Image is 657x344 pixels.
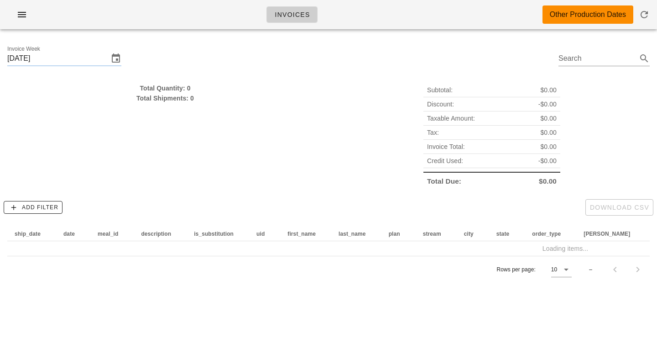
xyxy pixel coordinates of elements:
label: Invoice Week [7,46,40,53]
th: state: Not sorted. Activate to sort ascending. [489,227,525,241]
span: $0.00 [540,127,557,138]
th: is_substitution: Not sorted. Activate to sort ascending. [187,227,249,241]
span: -$0.00 [538,99,557,109]
span: is_substitution [194,231,234,237]
span: $0.00 [540,85,557,95]
span: Taxable Amount: [427,113,475,123]
th: date: Not sorted. Activate to sort ascending. [56,227,90,241]
div: Rows per page: [496,256,572,283]
span: plan [389,231,400,237]
th: stream: Not sorted. Activate to sort ascending. [416,227,457,241]
a: Invoices [266,6,318,23]
span: Credit Used: [427,156,463,166]
span: city [464,231,474,237]
span: Tax: [427,127,439,138]
div: Total Shipments: 0 [7,93,323,103]
th: order_type: Not sorted. Activate to sort ascending. [525,227,576,241]
th: last_name: Not sorted. Activate to sort ascending. [331,227,381,241]
span: meal_id [98,231,118,237]
span: Discount: [427,99,454,109]
span: order_type [532,231,561,237]
th: description: Not sorted. Activate to sort ascending. [134,227,187,241]
th: city: Not sorted. Activate to sort ascending. [457,227,489,241]
div: Other Production Dates [550,9,626,20]
span: date [63,231,75,237]
span: last_name [339,231,366,237]
span: description [141,231,171,237]
span: ship_date [15,231,41,237]
th: meal_id: Not sorted. Activate to sort ascending. [90,227,134,241]
span: $0.00 [540,142,557,152]
span: Invoices [274,11,310,18]
span: state [496,231,510,237]
div: Total Quantity: 0 [7,83,323,93]
div: – [589,265,592,274]
th: first_name: Not sorted. Activate to sort ascending. [280,227,331,241]
span: $0.00 [539,176,557,186]
span: Add Filter [8,203,58,212]
th: uid: Not sorted. Activate to sort ascending. [249,227,280,241]
span: Subtotal: [427,85,453,95]
span: stream [423,231,441,237]
th: plan: Not sorted. Activate to sort ascending. [381,227,416,241]
span: Invoice Total: [427,142,465,152]
div: 10 [551,265,557,274]
th: ship_date: Not sorted. Activate to sort ascending. [7,227,56,241]
span: -$0.00 [538,156,557,166]
th: tod: Not sorted. Activate to sort ascending. [576,227,646,241]
button: Add Filter [4,201,63,214]
span: $0.00 [540,113,557,123]
div: 10Rows per page: [551,262,572,277]
span: uid [256,231,265,237]
span: Total Due: [427,176,461,186]
span: [PERSON_NAME] [584,231,630,237]
span: first_name [287,231,316,237]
